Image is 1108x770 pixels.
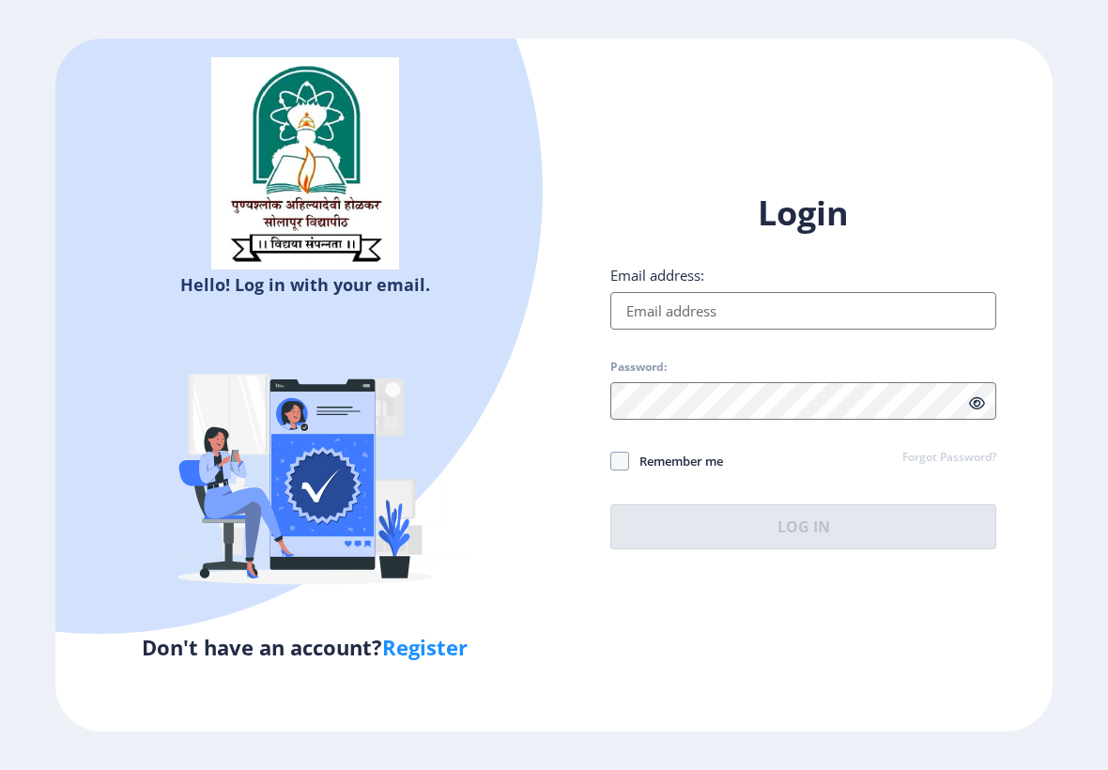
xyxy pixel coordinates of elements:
h1: Login [610,191,996,236]
h5: Don't have an account? [69,632,540,662]
input: Email address [610,292,996,330]
a: Forgot Password? [902,450,996,467]
label: Password: [610,360,667,375]
img: sulogo.png [211,57,399,269]
label: Email address: [610,266,704,285]
img: Verified-rafiki.svg [141,303,469,632]
span: Remember me [629,450,723,472]
a: Register [382,633,468,661]
button: Log In [610,504,996,549]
